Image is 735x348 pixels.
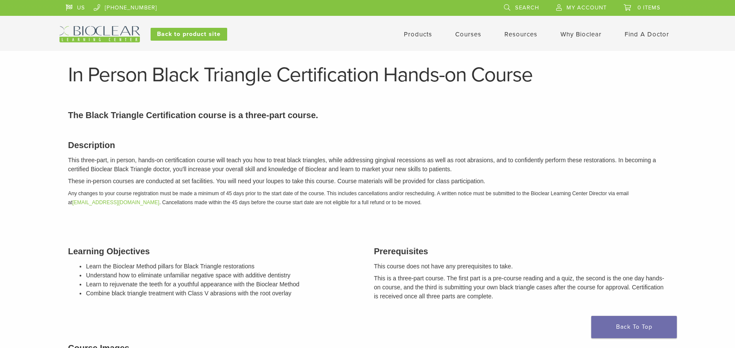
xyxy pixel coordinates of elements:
h3: Learning Objectives [68,245,361,258]
span: 0 items [637,4,661,11]
li: Understand how to eliminate unfamiliar negative space with additive dentistry [86,271,361,280]
li: Learn to rejuvenate the teeth for a youthful appearance with the Bioclear Method [86,280,361,289]
a: Resources [504,30,537,38]
a: Courses [455,30,481,38]
h3: Prerequisites [374,245,667,258]
a: Why Bioclear [560,30,602,38]
a: Back to product site [151,28,227,41]
a: Products [404,30,432,38]
span: Search [515,4,539,11]
em: Any changes to your course registration must be made a minimum of 45 days prior to the start date... [68,190,628,205]
img: Bioclear [59,26,140,42]
a: Find A Doctor [625,30,669,38]
p: This three-part, in person, hands-on certification course will teach you how to treat black trian... [68,156,667,174]
a: Back To Top [591,316,677,338]
p: These in-person courses are conducted at set facilities. You will need your loupes to take this c... [68,177,667,186]
h1: In Person Black Triangle Certification Hands-on Course [68,65,667,85]
li: Learn the Bioclear Method pillars for Black Triangle restorations [86,262,361,271]
a: [EMAIL_ADDRESS][DOMAIN_NAME] [72,199,159,205]
span: My Account [566,4,607,11]
p: The Black Triangle Certification course is a three-part course. [68,109,667,122]
li: Combine black triangle treatment with Class V abrasions with the root overlay [86,289,361,298]
h3: Description [68,139,667,152]
p: This course does not have any prerequisites to take. [374,262,667,271]
p: This is a three-part course. The first part is a pre-course reading and a quiz, the second is the... [374,274,667,301]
